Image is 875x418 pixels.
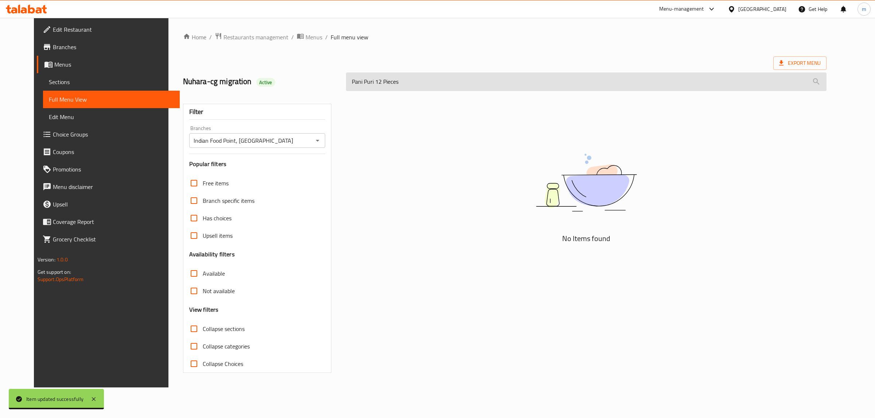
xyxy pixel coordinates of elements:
li: / [291,33,294,42]
span: Not available [203,287,235,295]
a: Edit Menu [43,108,180,126]
a: Choice Groups [37,126,180,143]
h3: View filters [189,305,219,314]
span: Full menu view [331,33,368,42]
a: Support.OpsPlatform [38,275,84,284]
div: Menu-management [659,5,704,13]
span: Active [256,79,275,86]
span: Edit Restaurant [53,25,174,34]
a: Coupons [37,143,180,161]
span: 1.0.0 [57,255,68,264]
span: Coverage Report [53,217,174,226]
a: Edit Restaurant [37,21,180,38]
span: Export Menu [773,56,827,70]
span: Promotions [53,165,174,174]
h5: No Items found [495,233,677,244]
span: Choice Groups [53,130,174,139]
div: [GEOGRAPHIC_DATA] [738,5,786,13]
a: Promotions [37,161,180,178]
span: Restaurants management [223,33,288,42]
div: Filter [189,104,325,120]
a: Branches [37,38,180,56]
span: Upsell items [203,231,233,240]
span: Sections [49,78,174,86]
nav: breadcrumb [183,32,827,42]
img: dish.svg [495,134,677,231]
span: Has choices [203,214,232,222]
div: Item updated successfully [26,395,83,403]
span: Export Menu [779,59,821,68]
a: Full Menu View [43,91,180,108]
button: Open [312,135,323,146]
a: Menus [37,56,180,73]
span: Available [203,269,225,278]
a: Coverage Report [37,213,180,230]
span: Collapse sections [203,324,245,333]
li: / [209,33,212,42]
span: Get support on: [38,267,71,277]
span: Edit Menu [49,113,174,121]
span: Menus [306,33,322,42]
h3: Availability filters [189,250,235,259]
span: Menus [54,60,174,69]
a: Menus [297,32,322,42]
a: Upsell [37,196,180,213]
span: Coupons [53,147,174,156]
div: Active [256,78,275,87]
h2: Nuhara-cg migration [183,76,337,87]
span: Full Menu View [49,95,174,104]
a: Restaurants management [215,32,288,42]
span: Upsell [53,200,174,209]
a: Menu disclaimer [37,178,180,196]
span: Branch specific items [203,196,254,205]
a: Sections [43,73,180,91]
span: Version: [38,255,55,264]
a: Grocery Checklist [37,230,180,248]
span: Free items [203,179,229,188]
span: Grocery Checklist [53,235,174,244]
a: Home [183,33,206,42]
li: / [325,33,328,42]
span: Menu disclaimer [53,182,174,191]
h3: Popular filters [189,160,325,168]
span: Collapse Choices [203,359,243,368]
input: search [346,72,827,91]
span: Branches [53,43,174,51]
span: Collapse categories [203,342,250,351]
span: m [862,5,866,13]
